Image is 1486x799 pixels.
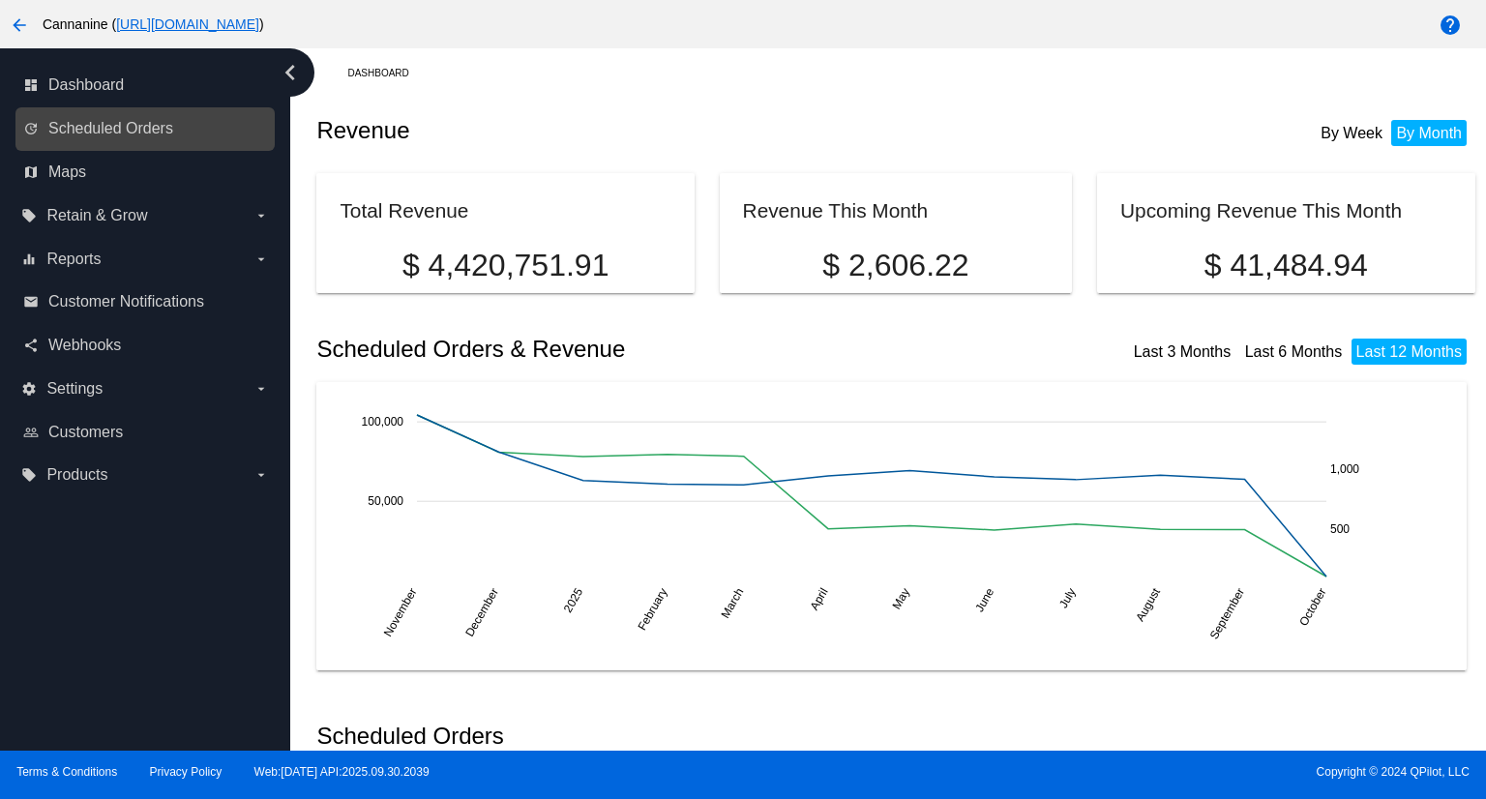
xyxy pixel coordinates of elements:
text: June [973,585,997,614]
span: Webhooks [48,337,121,354]
p: $ 2,606.22 [743,248,1050,283]
i: email [23,294,39,310]
i: local_offer [21,208,37,223]
span: Settings [46,380,103,398]
text: August [1134,585,1164,624]
text: 500 [1330,521,1350,535]
h2: Revenue This Month [743,199,929,222]
a: [URL][DOMAIN_NAME] [116,16,259,32]
text: 2025 [561,585,586,614]
i: map [23,164,39,180]
a: Privacy Policy [150,765,223,779]
a: map Maps [23,157,269,188]
a: Last 12 Months [1356,343,1462,360]
span: Reports [46,251,101,268]
text: February [636,585,670,633]
h2: Scheduled Orders & Revenue [316,336,896,363]
text: April [808,585,831,612]
li: By Month [1391,120,1467,146]
span: Customer Notifications [48,293,204,311]
text: December [463,585,502,638]
span: Products [46,466,107,484]
p: $ 41,484.94 [1120,248,1451,283]
span: Retain & Grow [46,207,147,224]
span: Scheduled Orders [48,120,173,137]
i: arrow_drop_down [253,381,269,397]
text: 1,000 [1330,461,1359,475]
text: November [381,585,420,638]
text: September [1207,585,1247,641]
i: update [23,121,39,136]
a: Last 3 Months [1134,343,1232,360]
text: July [1056,585,1079,609]
p: $ 4,420,751.91 [340,248,670,283]
a: people_outline Customers [23,417,269,448]
i: local_offer [21,467,37,483]
mat-icon: help [1439,14,1462,37]
a: Dashboard [347,58,426,88]
span: Maps [48,163,86,181]
span: Dashboard [48,76,124,94]
mat-icon: arrow_back [8,14,31,37]
a: share Webhooks [23,330,269,361]
text: October [1297,585,1329,628]
i: arrow_drop_down [253,252,269,267]
i: settings [21,381,37,397]
li: By Week [1316,120,1387,146]
span: Cannanine ( ) [43,16,264,32]
h2: Total Revenue [340,199,468,222]
span: Copyright © 2024 QPilot, LLC [759,765,1470,779]
text: 100,000 [362,415,404,429]
text: 50,000 [369,494,404,508]
h2: Revenue [316,117,896,144]
i: share [23,338,39,353]
h2: Scheduled Orders [316,723,896,750]
a: Web:[DATE] API:2025.09.30.2039 [254,765,430,779]
text: May [890,585,912,611]
i: equalizer [21,252,37,267]
i: chevron_left [275,57,306,88]
a: email Customer Notifications [23,286,269,317]
a: Terms & Conditions [16,765,117,779]
span: Customers [48,424,123,441]
text: March [719,585,747,620]
a: Last 6 Months [1245,343,1343,360]
i: dashboard [23,77,39,93]
a: dashboard Dashboard [23,70,269,101]
h2: Upcoming Revenue This Month [1120,199,1402,222]
i: people_outline [23,425,39,440]
a: update Scheduled Orders [23,113,269,144]
i: arrow_drop_down [253,208,269,223]
i: arrow_drop_down [253,467,269,483]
